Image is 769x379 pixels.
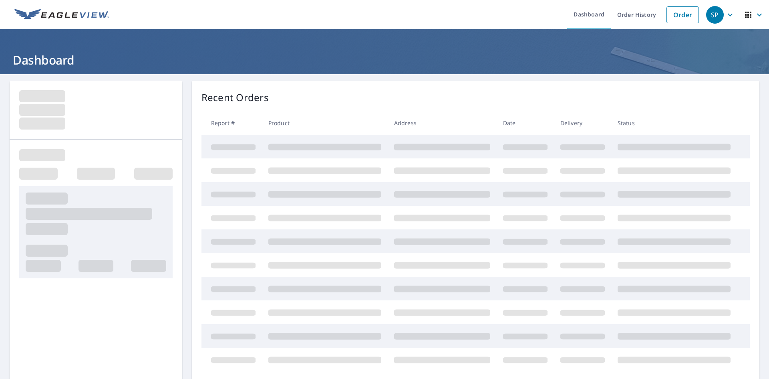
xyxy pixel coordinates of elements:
th: Status [611,111,737,135]
th: Report # [201,111,262,135]
img: EV Logo [14,9,109,21]
div: SP [706,6,724,24]
th: Address [388,111,497,135]
th: Date [497,111,554,135]
th: Product [262,111,388,135]
h1: Dashboard [10,52,759,68]
p: Recent Orders [201,90,269,105]
th: Delivery [554,111,611,135]
a: Order [666,6,699,23]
